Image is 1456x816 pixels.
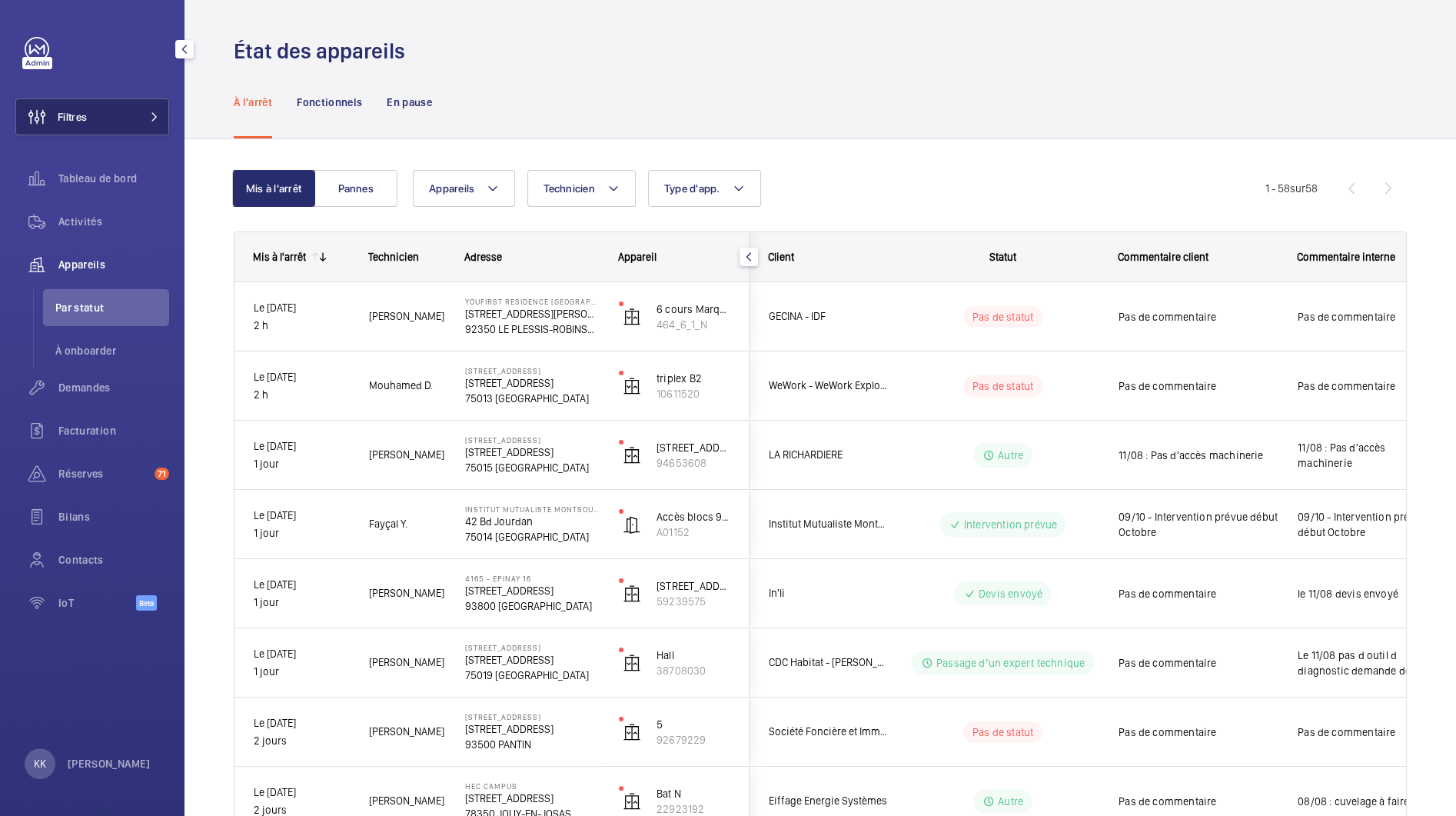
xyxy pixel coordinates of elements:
span: Appareils [58,257,169,272]
p: Le [DATE] [254,299,349,317]
span: Adresse [464,251,502,263]
p: triplex B2 [657,371,730,386]
button: Filtres [15,98,169,135]
span: Filtres [58,109,87,125]
p: 4165 - EPINAY 16 [465,574,599,583]
img: elevator.svg [623,792,641,811]
span: Technicien [368,251,419,263]
p: [STREET_ADDRESS] [465,791,599,806]
span: Pas de commentaire [1119,309,1278,325]
span: Pas de commentaire [1119,378,1278,394]
img: elevator.svg [623,446,641,465]
p: YouFirst Residence [GEOGRAPHIC_DATA] [465,297,599,306]
p: [STREET_ADDRESS] [465,712,599,721]
p: Le [DATE] [254,438,349,455]
span: Appareils [429,182,474,195]
span: GECINA - IDF [769,308,887,325]
p: 1 jour [254,455,349,473]
p: Autre [998,448,1023,463]
img: elevator.svg [623,723,641,741]
p: 75015 [GEOGRAPHIC_DATA] [465,460,599,475]
span: Pas de commentaire [1119,655,1278,671]
p: Le [DATE] [254,645,349,663]
span: 08/08 : cuvelage à faire [1298,794,1438,809]
span: IoT [58,595,136,611]
p: 5 [657,717,730,732]
span: Bilans [58,509,169,525]
span: 1 - 58 58 [1265,183,1318,194]
button: Technicien [527,170,636,207]
span: Société Foncière et Immobilière de [GEOGRAPHIC_DATA] [769,723,887,741]
p: Bat N [657,786,730,801]
button: Type d'app. [648,170,761,207]
p: 92350 LE PLESSIS-ROBINSON [465,321,599,337]
span: Pas de commentaire [1298,378,1438,394]
p: HEC CAMPUS [465,781,599,791]
p: Fonctionnels [297,95,362,110]
p: 1 jour [254,525,349,542]
span: Activités [58,214,169,229]
p: Intervention prévue [964,517,1057,532]
p: [STREET_ADDRESS] [465,435,599,445]
p: KK [34,756,46,771]
span: Fayçal Y. [369,515,445,533]
p: Le [DATE] [254,714,349,732]
p: [STREET_ADDRESS] [465,643,599,652]
span: Technicien [544,182,595,195]
button: Pannes [314,170,397,207]
span: Pas de commentaire [1119,794,1278,809]
span: [PERSON_NAME] [369,792,445,810]
img: elevator.svg [623,654,641,672]
p: 75013 [GEOGRAPHIC_DATA] [465,391,599,406]
p: 92679229 [657,732,730,748]
p: [STREET_ADDRESS] [465,375,599,391]
p: 75014 [GEOGRAPHIC_DATA] [465,529,599,545]
span: LA RICHARDIERE [769,446,887,464]
img: elevator.svg [623,377,641,395]
p: En pause [387,95,432,110]
img: elevator.svg [623,585,641,603]
p: Accès blocs 9,10,11 - BESAM Power Swing - Battante 2 portes [657,509,730,525]
span: [PERSON_NAME] [369,308,445,325]
p: [STREET_ADDRESS] [465,721,599,737]
span: 09/10 - Intervention prévue début Octobre [1298,509,1438,540]
span: [PERSON_NAME] [369,723,445,741]
span: Commentaire client [1118,251,1208,263]
span: Demandes [58,380,169,395]
span: Réserves [58,466,148,481]
p: Passage d’un expert technique [936,655,1085,671]
p: 1 jour [254,663,349,681]
p: 6 cours Marquis [657,301,730,317]
p: [STREET_ADDRESS] [465,366,599,375]
div: Mis à l'arrêt [253,251,306,263]
p: Devis envoyé [979,586,1042,601]
p: Le [DATE] [254,368,349,386]
span: Tableau de bord [58,171,169,186]
p: Le [DATE] [254,507,349,525]
span: [PERSON_NAME] [369,654,445,671]
p: 464_6_1_N [657,317,730,332]
span: 71 [155,468,169,480]
span: Par statut [55,300,169,315]
span: In'li [769,585,887,602]
p: Le [DATE] [254,576,349,594]
p: [STREET_ADDRESS] [465,652,599,668]
span: Pas de commentaire [1119,724,1278,740]
p: Pas de statut [972,378,1033,394]
h1: État des appareils [234,37,414,65]
p: [STREET_ADDRESS][PERSON_NAME] [465,306,599,321]
p: 2 h [254,386,349,404]
span: Institut Mutualiste Montsouris [769,515,887,533]
p: [STREET_ADDRESS] [465,445,599,460]
span: Pas de commentaire [1298,724,1438,740]
p: 2 h [254,317,349,335]
span: Statut [989,251,1016,263]
p: Pas de statut [972,724,1033,740]
span: sur [1290,182,1305,195]
span: Client [768,251,794,263]
p: Le [DATE] [254,784,349,801]
span: CDC Habitat - [PERSON_NAME] [769,654,887,671]
p: 10611520 [657,386,730,401]
span: 11/08 : Pas d'accès machinerie [1119,448,1278,463]
p: Institut Mutualiste Montsouris [465,505,599,514]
